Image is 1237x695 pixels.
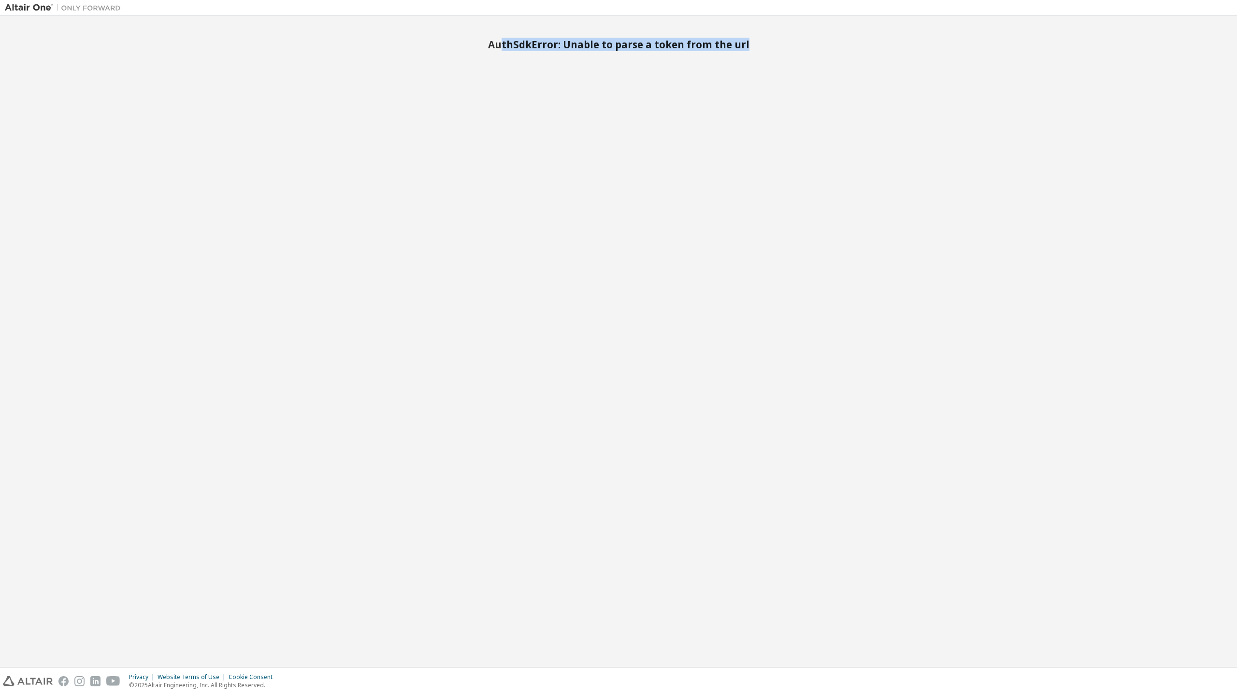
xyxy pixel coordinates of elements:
img: instagram.svg [74,676,85,686]
div: Cookie Consent [229,673,278,681]
img: Altair One [5,3,126,13]
p: © 2025 Altair Engineering, Inc. All Rights Reserved. [129,681,278,689]
h2: AuthSdkError: Unable to parse a token from the url [5,38,1232,51]
img: linkedin.svg [90,676,101,686]
img: youtube.svg [106,676,120,686]
img: facebook.svg [58,676,69,686]
div: Website Terms of Use [158,673,229,681]
img: altair_logo.svg [3,676,53,686]
div: Privacy [129,673,158,681]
